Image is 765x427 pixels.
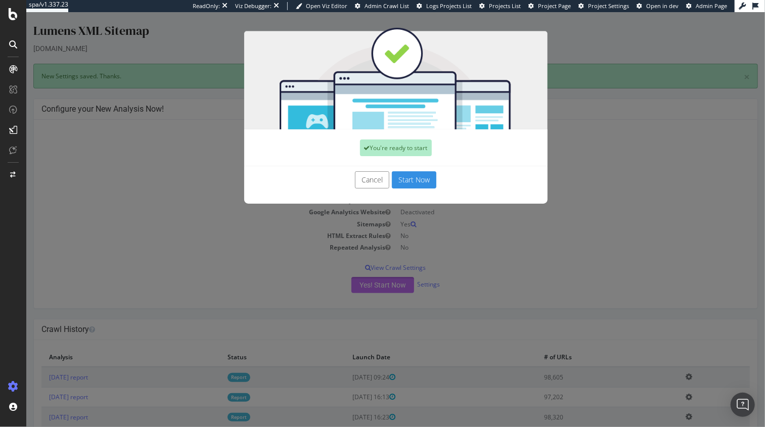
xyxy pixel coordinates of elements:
[528,2,571,10] a: Project Page
[731,393,755,417] div: Open Intercom Messenger
[578,2,629,10] a: Project Settings
[637,2,679,10] a: Open in dev
[696,2,727,10] span: Admin Page
[296,2,347,10] a: Open Viz Editor
[646,2,679,10] span: Open in dev
[538,2,571,10] span: Project Page
[686,2,727,10] a: Admin Page
[193,2,220,10] div: ReadOnly:
[218,15,521,117] img: You're all set!
[306,2,347,10] span: Open Viz Editor
[235,2,272,10] div: Viz Debugger:
[365,2,409,10] span: Admin Crawl List
[334,127,406,144] div: You're ready to start
[366,159,410,176] button: Start Now
[355,2,409,10] a: Admin Crawl List
[417,2,472,10] a: Logs Projects List
[479,2,521,10] a: Projects List
[426,2,472,10] span: Logs Projects List
[489,2,521,10] span: Projects List
[329,159,363,176] button: Cancel
[588,2,629,10] span: Project Settings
